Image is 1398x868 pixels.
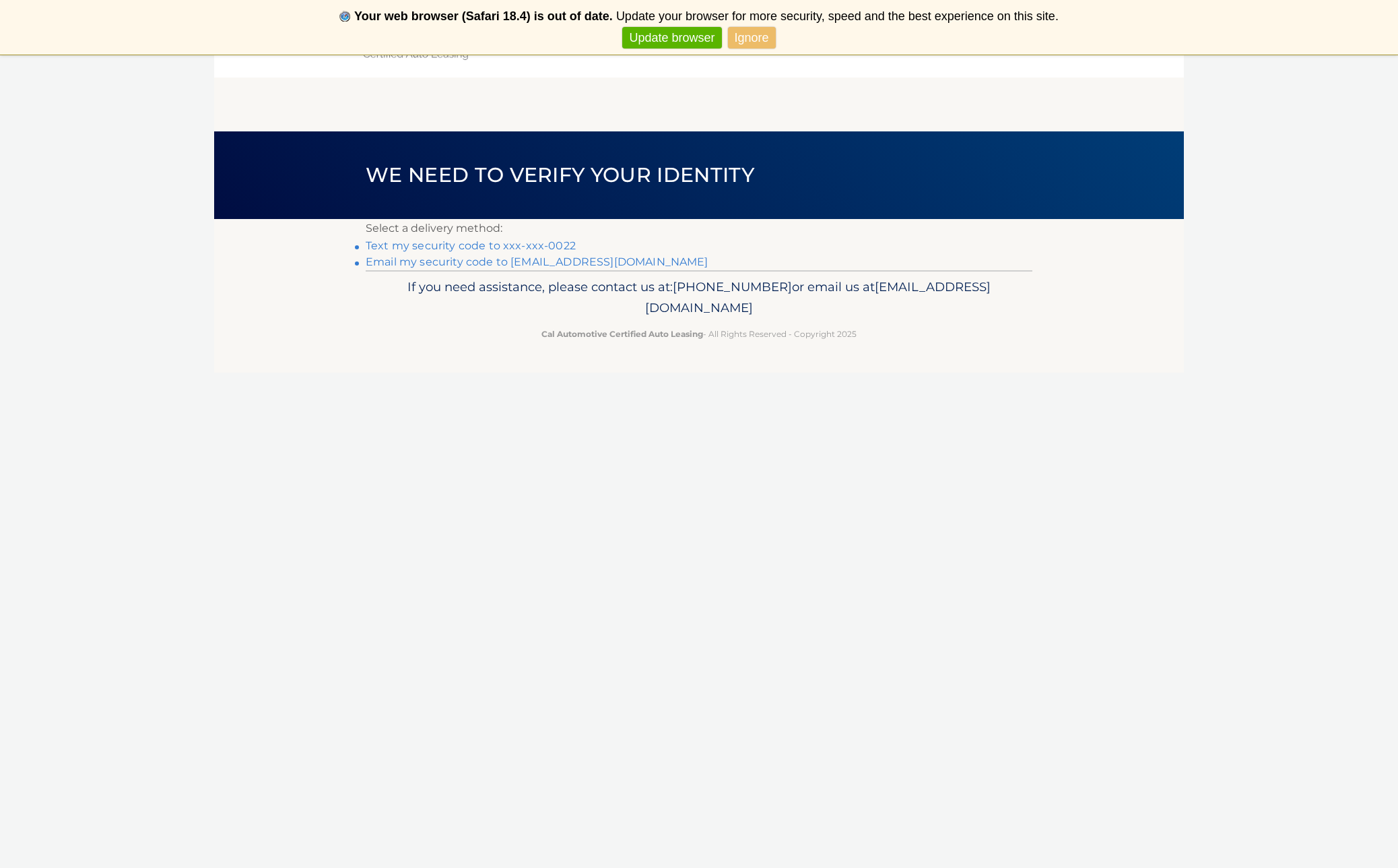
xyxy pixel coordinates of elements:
span: Update your browser for more security, speed and the best experience on this site. [616,9,1059,23]
p: If you need assistance, please contact us at: or email us at [374,276,1024,319]
a: Ignore [728,27,776,49]
span: [PHONE_NUMBER] [673,279,792,294]
p: - All Rights Reserved - Copyright 2025 [374,327,1024,341]
span: We need to verify your identity [366,162,754,187]
strong: Cal Automotive Certified Auto Leasing [541,329,703,339]
p: Select a delivery method: [366,219,1032,238]
a: Email my security code to [EMAIL_ADDRESS][DOMAIN_NAME] [366,255,708,268]
a: Update browser [622,27,721,49]
a: Text my security code to xxx-xxx-0022 [366,239,576,252]
b: Your web browser (Safari 18.4) is out of date. [354,9,613,23]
